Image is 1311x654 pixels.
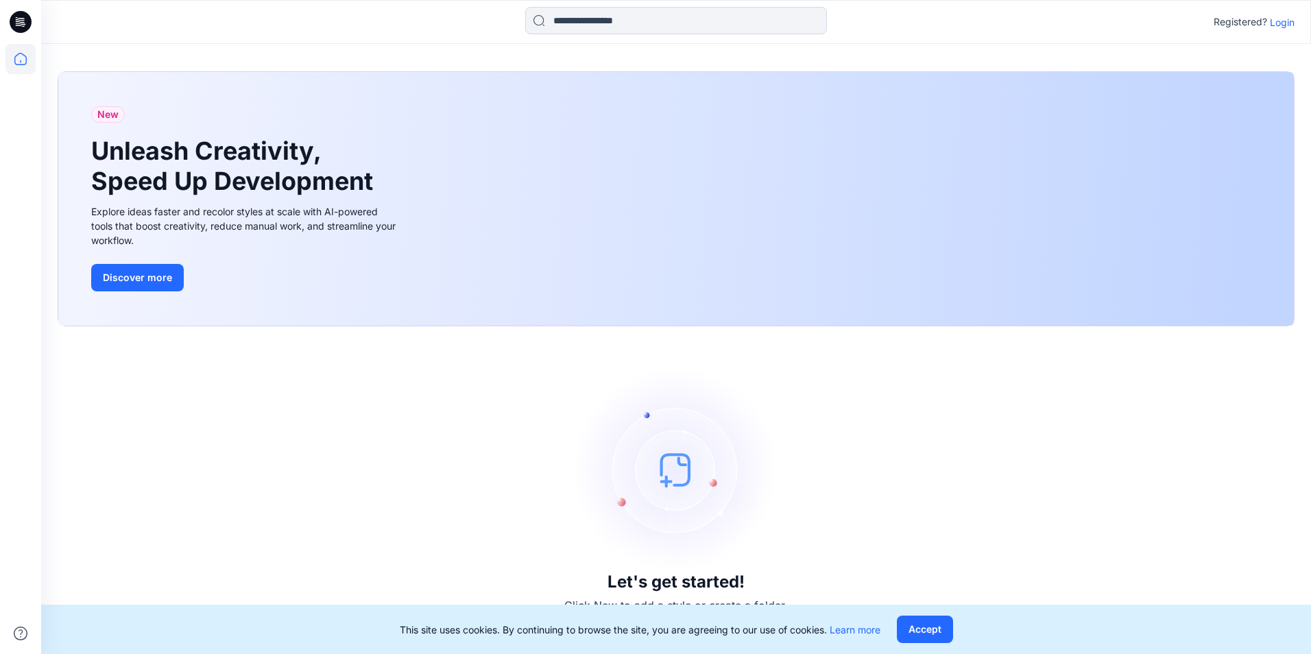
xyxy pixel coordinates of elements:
div: Explore ideas faster and recolor styles at scale with AI-powered tools that boost creativity, red... [91,204,400,247]
a: Learn more [830,624,880,635]
h1: Unleash Creativity, Speed Up Development [91,136,379,195]
span: New [97,106,119,123]
p: Click New to add a style or create a folder. [564,597,788,614]
p: This site uses cookies. By continuing to browse the site, you are agreeing to our use of cookies. [400,622,880,637]
a: Discover more [91,264,400,291]
button: Discover more [91,264,184,291]
h3: Let's get started! [608,572,745,592]
p: Login [1270,15,1295,29]
button: Accept [897,616,953,643]
img: empty-state-image.svg [573,367,779,572]
p: Registered? [1214,14,1267,30]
